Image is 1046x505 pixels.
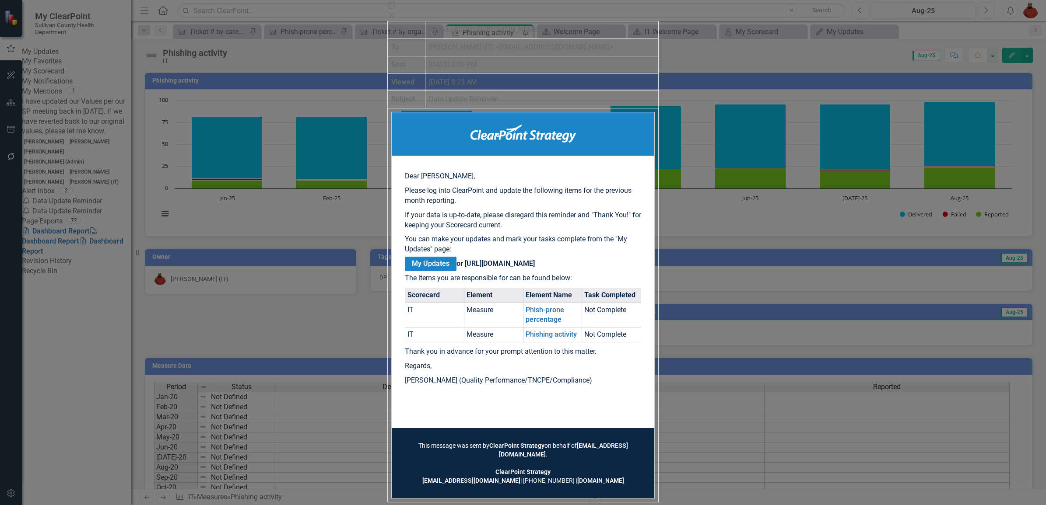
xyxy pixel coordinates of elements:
th: Viewed [388,73,425,91]
td: Measure [464,327,523,342]
td: [PERSON_NAME] (IT) [EMAIL_ADDRESS][DOMAIN_NAME] [425,38,659,56]
p: Regards, [405,361,641,371]
a: Phishing activity [526,330,577,338]
a: My Updates [405,257,456,271]
td: [DATE] 8:23 AM [425,73,659,91]
th: Subject [388,91,425,108]
th: Task Completed [582,288,641,303]
p: Dear [PERSON_NAME], [405,171,641,181]
span: > [610,43,613,51]
p: You can make your updates and mark your tasks complete from the "My Updates" page: [405,234,641,254]
p: [PERSON_NAME] (Quality Performance/TNCPE/Compliance) [405,376,641,386]
td: Not Complete [582,303,641,327]
td: IT [405,303,464,327]
a: Phish-prone percentage [526,306,564,324]
p: If your data is up-to-date, please disregard this reminder and "Thank You!" for keeping your Scor... [405,210,641,230]
th: Sent [388,56,425,73]
span: < [496,43,499,51]
a: [DOMAIN_NAME] [577,477,624,484]
td: Data Update Reminder [425,91,659,108]
td: Measure [464,303,523,327]
td: [EMAIL_ADDRESS][DOMAIN_NAME] [425,21,659,38]
strong: ClearPoint Strategy [495,468,551,475]
p: Please log into ClearPoint and update the following items for the previous month reporting. [405,186,641,206]
th: Element [464,288,523,303]
th: Scorecard [405,288,464,303]
p: Thank you in advance for your prompt attention to this matter. [405,347,641,357]
p: The items you are responsible for can be found below: [405,273,641,283]
td: Not Complete [582,327,641,342]
td: IT [405,327,464,342]
td: This message was sent by on behalf of . | [PHONE_NUMBER] | [405,441,641,485]
a: [EMAIL_ADDRESS][DOMAIN_NAME] [422,477,520,484]
th: From [388,21,425,38]
th: To [388,38,425,56]
td: [DATE] 2:00 PM [425,56,659,73]
strong: or [URL][DOMAIN_NAME] [405,257,535,271]
strong: ClearPoint Strategy [489,442,544,449]
th: Element Name [523,288,582,303]
img: ClearPoint Strategy [470,125,576,143]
